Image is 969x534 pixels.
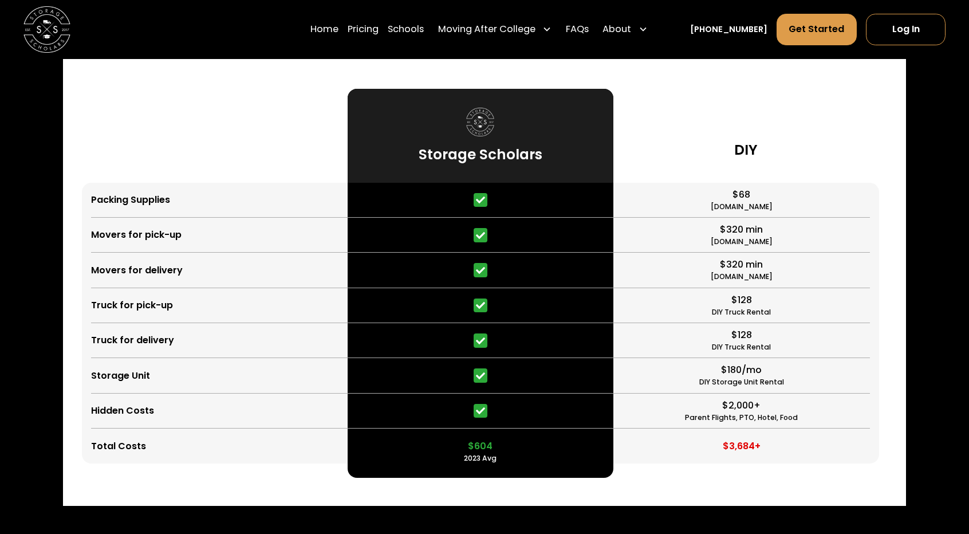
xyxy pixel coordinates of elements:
[723,439,761,453] div: $3,684+
[434,13,557,45] div: Moving After College
[348,13,379,45] a: Pricing
[91,228,182,242] div: Movers for pick-up
[466,108,494,136] img: Storage Scholars logo.
[731,328,752,342] div: $128
[91,369,150,383] div: Storage Unit
[866,14,946,45] a: Log In
[419,146,542,164] h3: Storage Scholars
[91,193,170,207] div: Packing Supplies
[721,363,762,377] div: $180/mo
[712,307,771,317] div: DIY Truck Rental
[690,23,767,35] a: [PHONE_NUMBER]
[732,188,750,202] div: $68
[468,439,493,453] div: $604
[388,13,424,45] a: Schools
[731,293,752,307] div: $128
[699,377,784,387] div: DIY Storage Unit Rental
[91,404,154,418] div: Hidden Costs
[722,399,761,413] div: $2,000+
[712,342,771,352] div: DIY Truck Rental
[720,258,763,272] div: $320 min
[566,13,589,45] a: FAQs
[685,413,798,423] div: Parent Flights, PTO, Hotel, Food
[91,264,183,277] div: Movers for delivery
[711,202,773,212] div: [DOMAIN_NAME]
[438,22,535,37] div: Moving After College
[734,141,758,159] h3: DIY
[91,299,173,312] div: Truck for pick-up
[310,13,338,45] a: Home
[711,237,773,247] div: [DOMAIN_NAME]
[464,453,497,464] div: 2023 Avg
[777,14,857,45] a: Get Started
[711,272,773,282] div: [DOMAIN_NAME]
[602,22,631,37] div: About
[91,333,174,347] div: Truck for delivery
[598,13,652,45] div: About
[91,439,146,453] div: Total Costs
[720,223,763,237] div: $320 min
[23,6,70,53] img: Storage Scholars main logo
